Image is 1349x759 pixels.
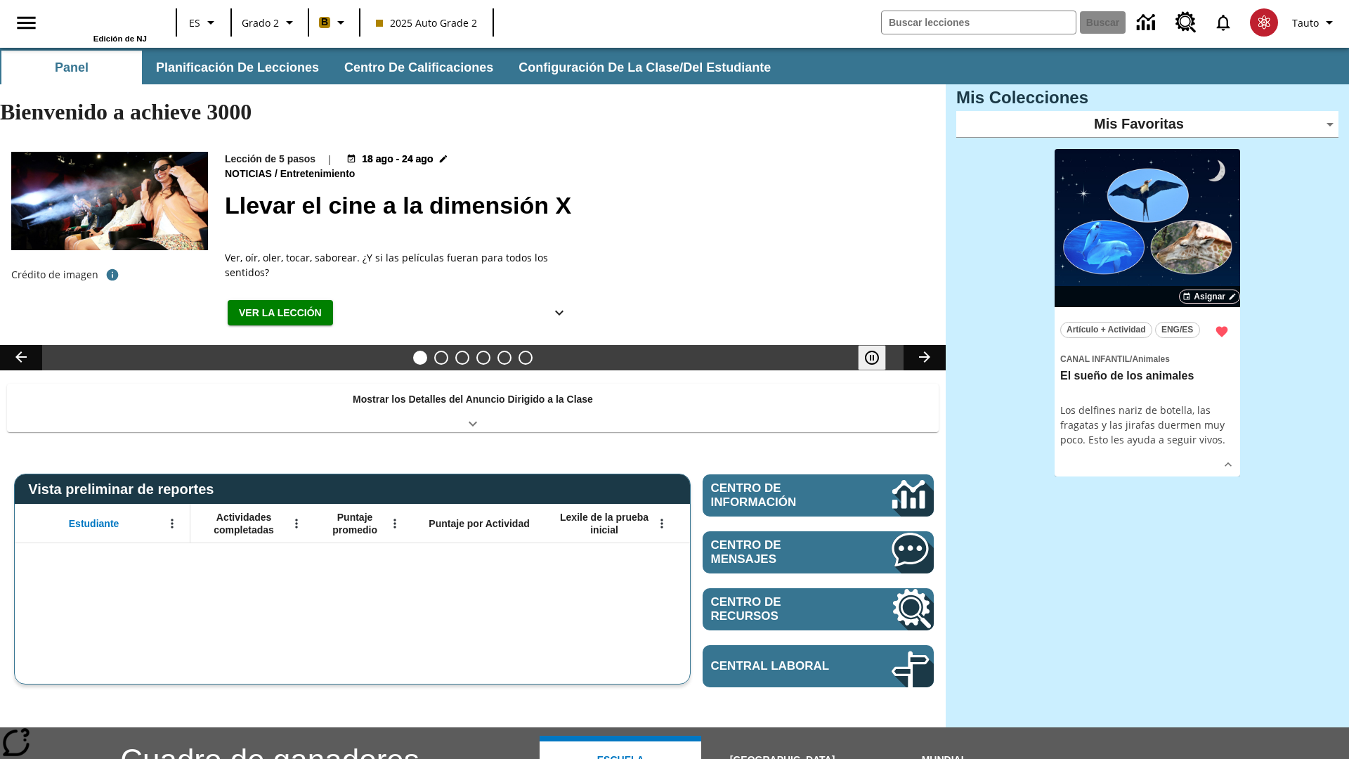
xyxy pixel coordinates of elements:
[1286,10,1343,35] button: Perfil/Configuración
[321,13,328,31] span: B
[362,152,433,167] span: 18 ago - 24 ago
[651,513,672,534] button: Abrir menú
[703,474,934,517] a: Centro de información
[711,659,849,673] span: Central laboral
[327,152,332,167] span: |
[181,10,226,35] button: Lenguaje: ES, Selecciona un idioma
[1292,15,1319,30] span: Tauto
[376,15,477,30] span: 2025 Auto Grade 2
[904,345,946,370] button: Carrusel de lecciones, seguir
[56,5,147,43] div: Portada
[242,15,279,30] span: Grado 2
[1,51,142,84] button: Panel
[507,51,782,84] button: Configuración de la clase/del estudiante
[1060,354,1130,364] span: Canal Infantil
[344,152,451,167] button: 18 ago - 24 ago Elegir fechas
[553,511,656,536] span: Lexile de la prueba inicial
[703,645,934,687] a: Central laboral
[1060,369,1234,384] h3: El sueño de los animales
[236,10,304,35] button: Grado: Grado 2, Elige un grado
[711,538,849,566] span: Centro de mensajes
[1250,8,1278,37] img: avatar image
[1060,351,1234,366] span: Tema: Canal Infantil/Animales
[858,345,900,370] div: Pausar
[275,168,278,179] span: /
[413,351,427,365] button: Diapositiva 1 Llevar el cine a la dimensión X
[1060,322,1152,338] button: Artículo + Actividad
[429,517,529,530] span: Puntaje por Actividad
[1161,323,1193,337] span: ENG/ES
[497,351,511,365] button: Diapositiva 5 ¿Cuál es la gran idea?
[519,351,533,365] button: Diapositiva 6 Una idea, mucho trabajo
[476,351,490,365] button: Diapositiva 4 ¿Los autos del futuro?
[1130,354,1132,364] span: /
[189,15,200,30] span: ES
[384,513,405,534] button: Abrir menú
[1128,4,1167,42] a: Centro de información
[1218,454,1239,475] button: Ver más
[956,111,1338,138] div: Mis Favoritas
[1055,149,1240,477] div: lesson details
[98,262,126,287] button: Crédito de foto: The Asahi Shimbun vía Getty Images
[7,384,939,432] div: Mostrar los Detalles del Anuncio Dirigido a la Clase
[1179,290,1240,304] button: Asignar Elegir fechas
[353,392,593,407] p: Mostrar los Detalles del Anuncio Dirigido a la Clase
[956,88,1338,108] h3: Mis Colecciones
[333,51,504,84] button: Centro de calificaciones
[321,511,389,536] span: Puntaje promedio
[56,6,147,34] a: Portada
[1155,322,1200,338] button: ENG/ES
[225,188,929,223] h2: Llevar el cine a la dimensión X
[455,351,469,365] button: Diapositiva 3 Modas que pasaron de moda
[286,513,307,534] button: Abrir menú
[225,167,275,182] span: Noticias
[1242,4,1286,41] button: Escoja un nuevo avatar
[228,300,333,326] button: Ver la lección
[1205,4,1242,41] a: Notificaciones
[313,10,355,35] button: Boost El color de la clase es anaranjado claro. Cambiar el color de la clase.
[1209,319,1234,344] button: Remover de Favoritas
[162,513,183,534] button: Abrir menú
[703,588,934,630] a: Centro de recursos, Se abrirá en una pestaña nueva.
[545,300,573,326] button: Ver más
[197,511,290,536] span: Actividades completadas
[711,595,849,623] span: Centro de recursos
[145,51,330,84] button: Planificación de lecciones
[6,2,47,44] button: Abrir el menú lateral
[711,481,844,510] span: Centro de información
[280,167,358,182] span: Entretenimiento
[225,152,315,167] p: Lección de 5 pasos
[434,351,448,365] button: Diapositiva 2 ¿Lo quieres con papas fritas?
[1067,323,1146,337] span: Artículo + Actividad
[225,250,576,280] div: Ver, oír, oler, tocar, saborear. ¿Y si las películas fueran para todos los sentidos?
[11,268,98,282] p: Crédito de imagen
[858,345,886,370] button: Pausar
[882,11,1076,34] input: Buscar campo
[11,152,208,250] img: El panel situado frente a los asientos rocía con agua nebulizada al feliz público en un cine equi...
[69,517,119,530] span: Estudiante
[1167,4,1205,41] a: Centro de recursos, Se abrirá en una pestaña nueva.
[1132,354,1169,364] span: Animales
[1060,403,1234,447] div: Los delfines nariz de botella, las fragatas y las jirafas duermen muy poco. Esto les ayuda a segu...
[93,34,147,43] span: Edición de NJ
[28,481,221,498] span: Vista preliminar de reportes
[1194,290,1225,303] span: Asignar
[703,531,934,573] a: Centro de mensajes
